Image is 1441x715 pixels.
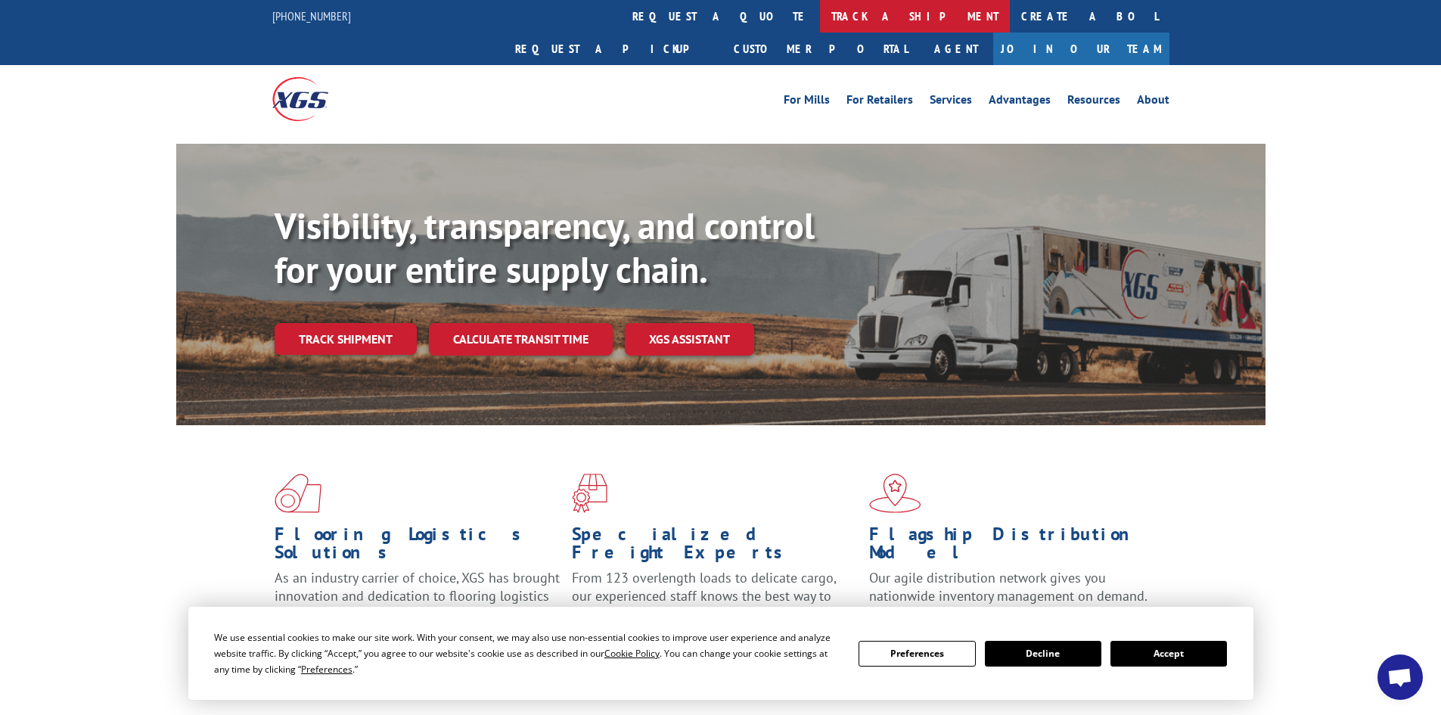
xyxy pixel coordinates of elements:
[504,33,722,65] a: Request a pickup
[784,94,830,110] a: For Mills
[846,94,913,110] a: For Retailers
[1137,94,1169,110] a: About
[989,94,1051,110] a: Advantages
[572,474,607,513] img: xgs-icon-focused-on-flooring-red
[722,33,919,65] a: Customer Portal
[985,641,1101,667] button: Decline
[275,323,417,355] a: Track shipment
[188,607,1253,700] div: Cookie Consent Prompt
[275,525,561,569] h1: Flooring Logistics Solutions
[1110,641,1227,667] button: Accept
[604,647,660,660] span: Cookie Policy
[275,569,560,623] span: As an industry carrier of choice, XGS has brought innovation and dedication to flooring logistics...
[625,323,754,356] a: XGS ASSISTANT
[993,33,1169,65] a: Join Our Team
[275,202,815,293] b: Visibility, transparency, and control for your entire supply chain.
[859,641,975,667] button: Preferences
[572,569,858,636] p: From 123 overlength loads to delicate cargo, our experienced staff knows the best way to move you...
[301,663,352,676] span: Preferences
[930,94,972,110] a: Services
[572,525,858,569] h1: Specialized Freight Experts
[275,474,321,513] img: xgs-icon-total-supply-chain-intelligence-red
[429,323,613,356] a: Calculate transit time
[214,630,840,677] div: We use essential cookies to make our site work. With your consent, we may also use non-essential ...
[869,525,1155,569] h1: Flagship Distribution Model
[1377,654,1423,700] div: Open chat
[869,569,1148,605] span: Our agile distribution network gives you nationwide inventory management on demand.
[919,33,993,65] a: Agent
[1067,94,1120,110] a: Resources
[272,8,351,23] a: [PHONE_NUMBER]
[869,474,921,513] img: xgs-icon-flagship-distribution-model-red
